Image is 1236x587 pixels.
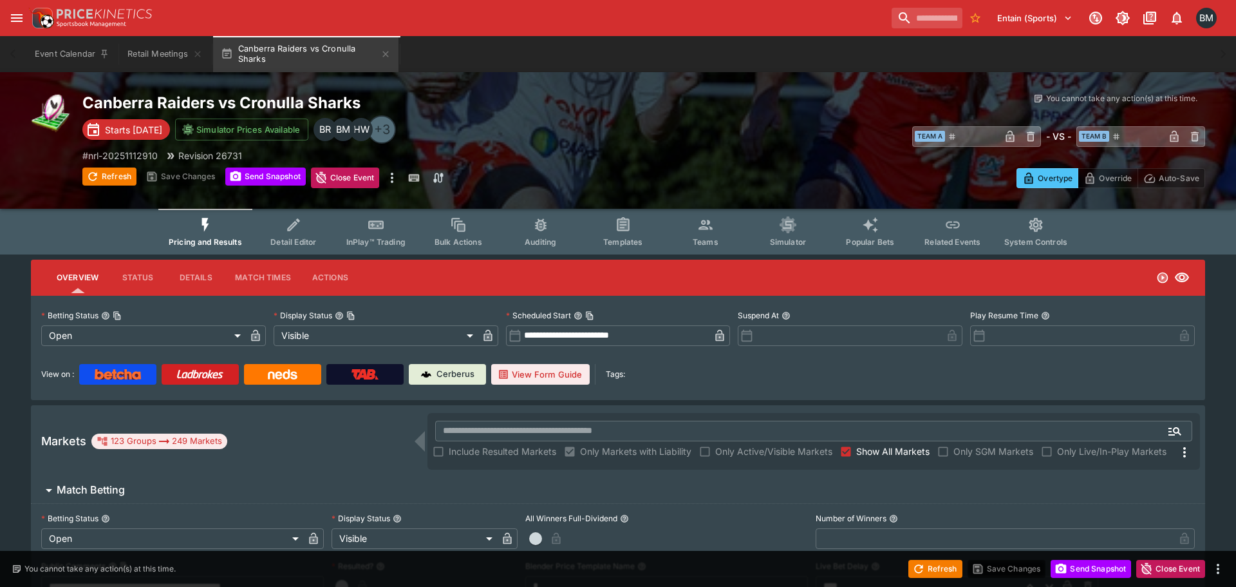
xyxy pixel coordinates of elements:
[620,514,629,523] button: All Winners Full-Dividend
[101,311,110,320] button: Betting StatusCopy To Clipboard
[606,364,625,385] label: Tags:
[82,93,644,113] h2: Copy To Clipboard
[1136,560,1205,578] button: Close Event
[1038,171,1072,185] p: Overtype
[409,364,486,385] a: Cerberus
[816,513,886,524] p: Number of Winners
[1138,6,1161,30] button: Documentation
[368,115,396,144] div: +3
[28,5,54,31] img: PriceKinetics Logo
[31,93,72,134] img: rugby_league.png
[580,445,691,458] span: Only Markets with Liability
[175,119,308,140] button: Simulator Prices Available
[525,513,617,524] p: All Winners Full-Dividend
[351,369,379,380] img: TabNZ
[1111,6,1134,30] button: Toggle light/dark mode
[57,483,125,497] h6: Match Betting
[41,434,86,448] h5: Markets
[27,36,117,72] button: Event Calendar
[1177,445,1192,460] svg: More
[270,237,316,247] span: Detail Editor
[1192,4,1221,32] button: Byron Monk
[449,445,556,458] span: Include Resulted Markets
[82,149,158,162] p: Copy To Clipboard
[970,310,1038,321] p: Play Resume Time
[1079,131,1109,142] span: Team B
[97,434,222,449] div: 123 Groups 249 Markets
[525,237,556,247] span: Auditing
[953,445,1033,458] span: Only SGM Markets
[346,311,355,320] button: Copy To Clipboard
[1174,270,1190,285] svg: Visible
[109,262,167,293] button: Status
[421,369,431,380] img: Cerberus
[892,8,962,28] input: search
[1084,6,1107,30] button: Connected to PK
[738,310,779,321] p: Suspend At
[1078,168,1138,188] button: Override
[167,262,225,293] button: Details
[178,149,242,162] p: Revision 26731
[603,237,642,247] span: Templates
[989,8,1080,28] button: Select Tenant
[5,6,28,30] button: open drawer
[1046,130,1071,143] h6: - VS -
[924,237,980,247] span: Related Events
[506,310,571,321] p: Scheduled Start
[314,118,337,141] div: Ben Raymond
[24,563,176,575] p: You cannot take any action(s) at this time.
[782,311,791,320] button: Suspend At
[393,514,402,523] button: Display Status
[908,560,962,578] button: Refresh
[268,369,297,380] img: Neds
[95,369,141,380] img: Betcha
[965,8,986,28] button: No Bookmarks
[856,445,930,458] span: Show All Markets
[889,514,898,523] button: Number of Winners
[693,237,718,247] span: Teams
[332,528,497,549] div: Visible
[1099,171,1132,185] p: Override
[1196,8,1217,28] div: Byron Monk
[169,237,242,247] span: Pricing and Results
[82,168,136,186] button: Refresh
[335,311,344,320] button: Display StatusCopy To Clipboard
[41,364,74,385] label: View on :
[846,237,894,247] span: Popular Bets
[1046,93,1197,104] p: You cannot take any action(s) at this time.
[435,237,482,247] span: Bulk Actions
[41,528,303,549] div: Open
[332,118,355,141] div: Byron Monk
[770,237,806,247] span: Simulator
[715,445,832,458] span: Only Active/Visible Markets
[105,123,162,137] p: Starts [DATE]
[1057,445,1166,458] span: Only Live/In-Play Markets
[101,514,110,523] button: Betting Status
[1004,237,1067,247] span: System Controls
[41,513,98,524] p: Betting Status
[1163,419,1186,443] button: Open
[176,369,223,380] img: Ladbrokes
[274,310,332,321] p: Display Status
[1016,168,1205,188] div: Start From
[1210,561,1226,577] button: more
[225,168,306,186] button: Send Snapshot
[491,364,590,385] button: View Form Guide
[274,325,478,346] div: Visible
[574,311,583,320] button: Scheduled StartCopy To Clipboard
[301,262,359,293] button: Actions
[120,36,210,72] button: Retail Meetings
[311,168,380,188] button: Close Event
[46,262,109,293] button: Overview
[1138,168,1205,188] button: Auto-Save
[41,325,245,346] div: Open
[1156,271,1169,284] svg: Open
[1041,311,1050,320] button: Play Resume Time
[158,209,1078,255] div: Event type filters
[1165,6,1188,30] button: Notifications
[41,310,98,321] p: Betting Status
[225,262,301,293] button: Match Times
[350,118,373,141] div: Harry Walker
[1159,171,1199,185] p: Auto-Save
[1016,168,1078,188] button: Overtype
